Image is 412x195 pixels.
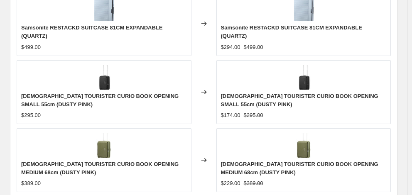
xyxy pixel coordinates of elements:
div: $174.00 [221,111,240,119]
span: Samsonite RESTACKD SUITCASE 81CM EXPANDABLE (QUARTZ) [221,24,362,39]
strike: $389.00 [244,179,263,188]
div: $294.00 [221,43,240,51]
span: [DEMOGRAPHIC_DATA] TOURISTER CURIO BOOK OPENING SMALL 55cm (DUSTY PINK) [221,93,378,107]
span: Samsonite RESTACKD SUITCASE 81CM EXPANDABLE (QUARTZ) [21,24,162,39]
div: $499.00 [21,43,41,51]
img: 148232-1041_02_1_80x.jpg [91,65,116,90]
img: 148233_1475_hi-res_FRONT34_1_80x.jpg [291,133,316,158]
img: 148233_1475_hi-res_FRONT34_1_80x.jpg [91,133,116,158]
span: [DEMOGRAPHIC_DATA] TOURISTER CURIO BOOK OPENING MEDIUM 68cm (DUSTY PINK) [221,161,378,175]
div: $295.00 [21,111,41,119]
span: [DEMOGRAPHIC_DATA] TOURISTER CURIO BOOK OPENING SMALL 55cm (DUSTY PINK) [21,93,179,107]
strike: $295.00 [244,111,263,119]
div: $229.00 [221,179,240,188]
strike: $499.00 [244,43,263,51]
div: $389.00 [21,179,41,188]
img: 148232-1041_02_1_80x.jpg [291,65,316,90]
span: [DEMOGRAPHIC_DATA] TOURISTER CURIO BOOK OPENING MEDIUM 68cm (DUSTY PINK) [21,161,179,175]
